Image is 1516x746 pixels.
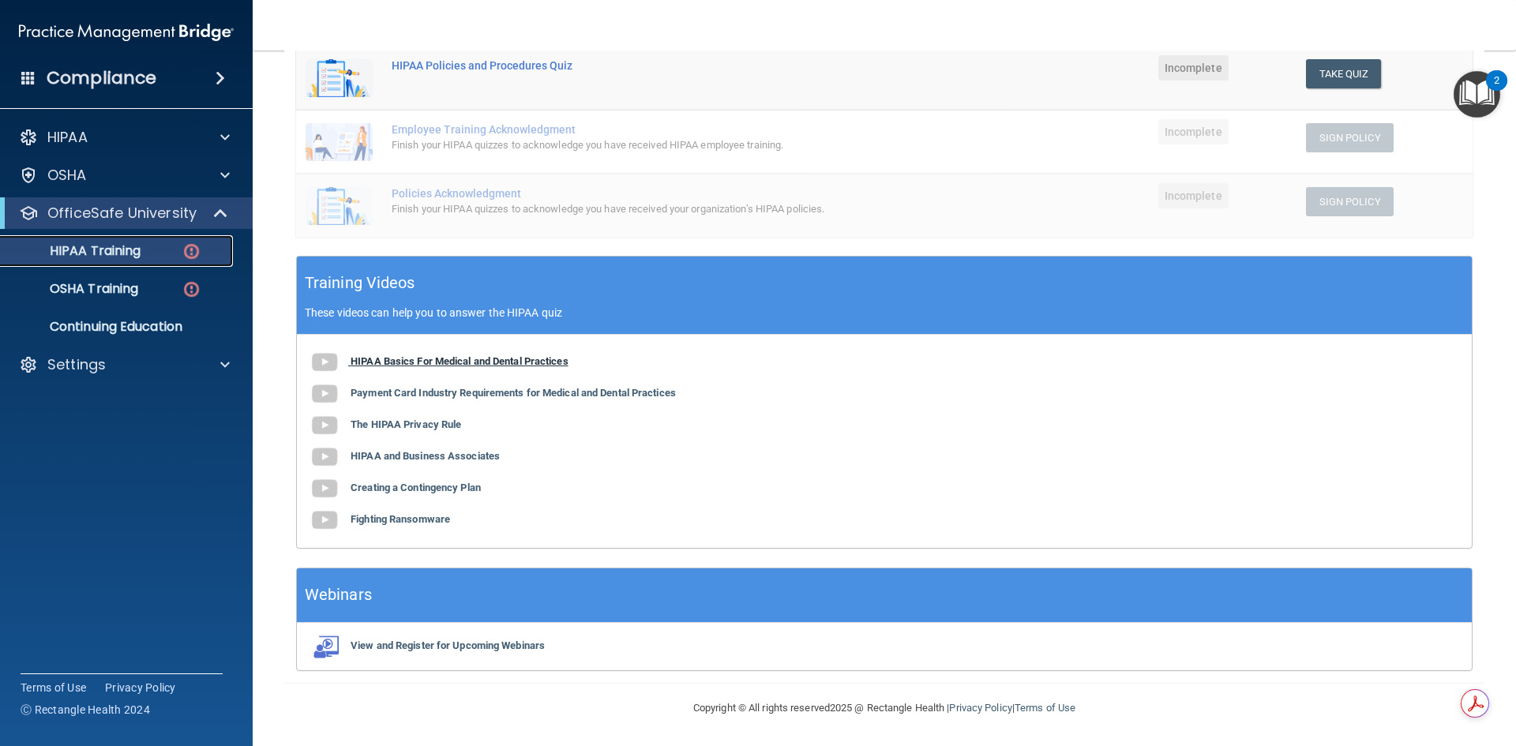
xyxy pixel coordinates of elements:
p: HIPAA [47,128,88,147]
b: HIPAA and Business Associates [351,450,500,462]
img: danger-circle.6113f641.png [182,279,201,299]
span: Ⓒ Rectangle Health 2024 [21,702,150,718]
img: PMB logo [19,17,234,48]
img: gray_youtube_icon.38fcd6cc.png [309,410,340,441]
p: OSHA [47,166,87,185]
a: Terms of Use [21,680,86,695]
b: Creating a Contingency Plan [351,482,481,493]
b: Payment Card Industry Requirements for Medical and Dental Practices [351,387,676,399]
img: webinarIcon.c7ebbf15.png [309,635,340,658]
a: Privacy Policy [105,680,176,695]
img: gray_youtube_icon.38fcd6cc.png [309,473,340,504]
b: View and Register for Upcoming Webinars [351,639,545,651]
img: gray_youtube_icon.38fcd6cc.png [309,441,340,473]
div: 2 [1494,81,1499,101]
div: Employee Training Acknowledgment [392,123,956,136]
img: gray_youtube_icon.38fcd6cc.png [309,347,340,378]
button: Open Resource Center, 2 new notifications [1454,71,1500,118]
span: Incomplete [1158,55,1229,81]
a: OSHA [19,166,230,185]
img: danger-circle.6113f641.png [182,242,201,261]
a: Privacy Policy [949,702,1011,714]
button: Sign Policy [1306,187,1394,216]
p: HIPAA Training [10,243,141,259]
div: Copyright © All rights reserved 2025 @ Rectangle Health | | [596,683,1173,733]
p: Settings [47,355,106,374]
div: Finish your HIPAA quizzes to acknowledge you have received your organization’s HIPAA policies. [392,200,956,219]
div: Policies Acknowledgment [392,187,956,200]
div: HIPAA Policies and Procedures Quiz [392,59,956,72]
p: OfficeSafe University [47,204,197,223]
p: OSHA Training [10,281,138,297]
b: HIPAA Basics For Medical and Dental Practices [351,355,568,367]
a: OfficeSafe University [19,204,229,223]
b: Fighting Ransomware [351,513,450,525]
h5: Webinars [305,581,372,609]
button: Take Quiz [1306,59,1382,88]
h4: Compliance [47,67,156,89]
img: gray_youtube_icon.38fcd6cc.png [309,378,340,410]
h5: Training Videos [305,269,415,297]
b: The HIPAA Privacy Rule [351,418,461,430]
button: Sign Policy [1306,123,1394,152]
a: Terms of Use [1015,702,1075,714]
p: Continuing Education [10,319,226,335]
span: Incomplete [1158,183,1229,208]
a: Settings [19,355,230,374]
div: Finish your HIPAA quizzes to acknowledge you have received HIPAA employee training. [392,136,956,155]
iframe: Drift Widget Chat Controller [1243,634,1497,697]
p: These videos can help you to answer the HIPAA quiz [305,306,1464,319]
span: Incomplete [1158,119,1229,144]
a: HIPAA [19,128,230,147]
img: gray_youtube_icon.38fcd6cc.png [309,504,340,536]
